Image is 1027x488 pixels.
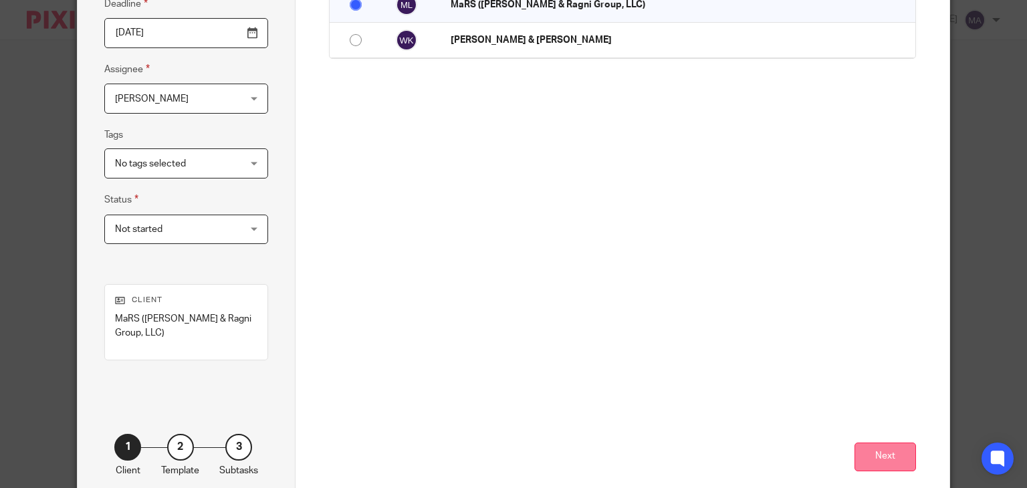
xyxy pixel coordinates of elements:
[104,128,123,142] label: Tags
[115,312,257,340] p: MaRS ([PERSON_NAME] & Ragni Group, LLC)
[115,159,186,168] span: No tags selected
[115,295,257,306] p: Client
[167,434,194,461] div: 2
[115,94,189,104] span: [PERSON_NAME]
[396,29,417,51] img: svg%3E
[104,62,150,77] label: Assignee
[854,443,916,471] button: Next
[114,434,141,461] div: 1
[225,434,252,461] div: 3
[104,18,268,48] input: Use the arrow keys to pick a date
[451,33,908,47] p: [PERSON_NAME] & [PERSON_NAME]
[116,464,140,477] p: Client
[104,192,138,207] label: Status
[115,225,162,234] span: Not started
[161,464,199,477] p: Template
[219,464,258,477] p: Subtasks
